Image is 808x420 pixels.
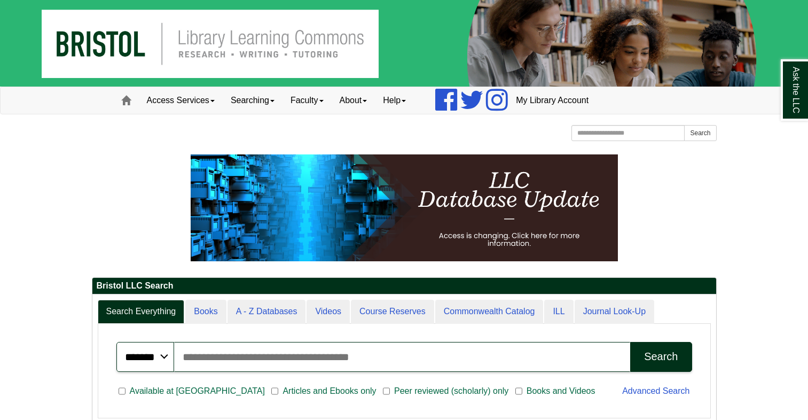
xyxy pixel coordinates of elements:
button: Search [630,342,692,372]
span: Peer reviewed (scholarly) only [390,385,513,398]
a: Access Services [139,87,223,114]
a: Books [185,300,226,324]
a: My Library Account [508,87,597,114]
a: Course Reserves [351,300,434,324]
a: Faculty [283,87,332,114]
span: Books and Videos [522,385,600,398]
a: ILL [544,300,573,324]
a: Search Everything [98,300,185,324]
a: Help [375,87,414,114]
span: Available at [GEOGRAPHIC_DATA] [125,385,269,398]
a: About [332,87,375,114]
input: Books and Videos [515,386,522,396]
a: A - Z Databases [228,300,306,324]
button: Search [684,125,716,141]
a: Advanced Search [622,386,689,395]
input: Peer reviewed (scholarly) only [383,386,390,396]
input: Available at [GEOGRAPHIC_DATA] [119,386,125,396]
a: Journal Look-Up [575,300,654,324]
img: HTML tutorial [191,154,618,261]
a: Videos [307,300,350,324]
span: Articles and Ebooks only [278,385,380,398]
a: Commonwealth Catalog [435,300,544,324]
input: Articles and Ebooks only [271,386,278,396]
a: Searching [223,87,283,114]
div: Search [644,351,678,363]
h2: Bristol LLC Search [92,278,716,294]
